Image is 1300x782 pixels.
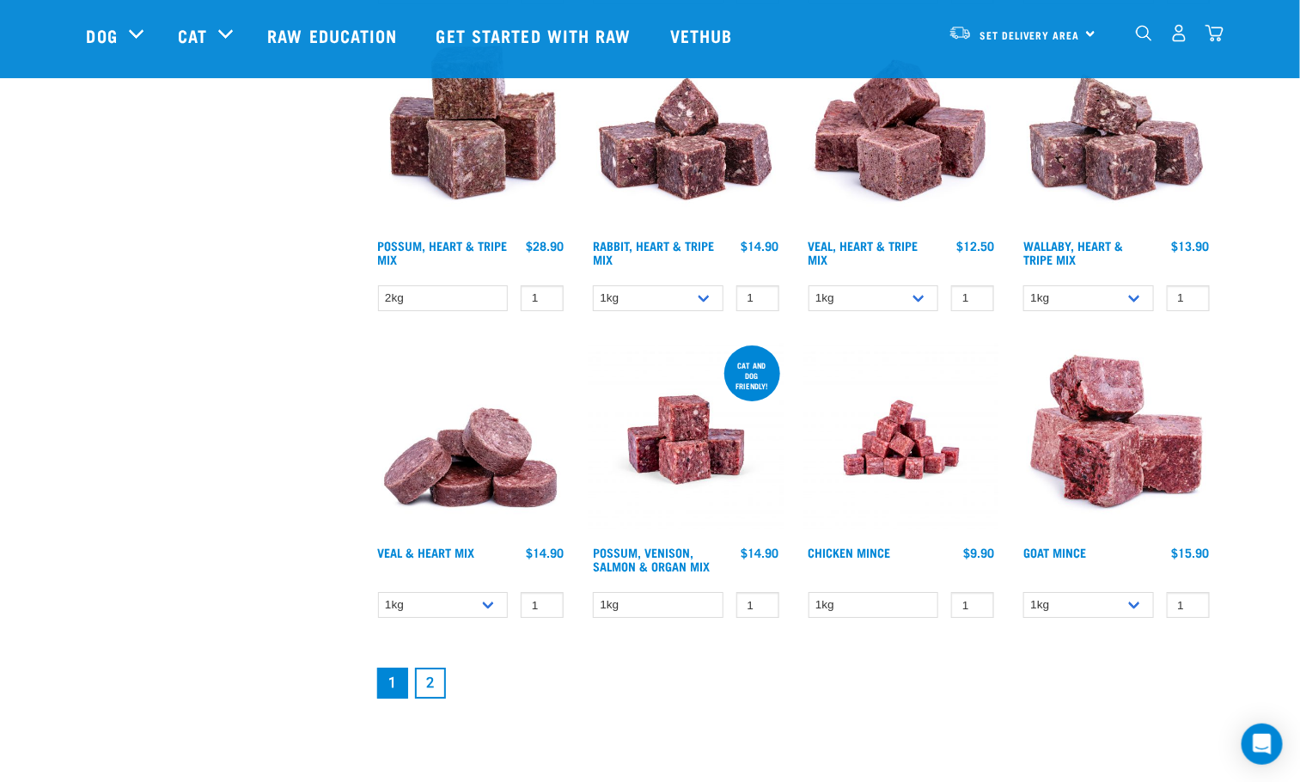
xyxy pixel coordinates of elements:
img: home-icon@2x.png [1205,24,1224,42]
img: van-moving.png [949,25,972,40]
img: Possum Venison Salmon Organ 1626 [589,342,784,537]
input: 1 [1167,285,1210,312]
div: $13.90 [1172,239,1210,253]
img: user.png [1170,24,1188,42]
div: cat and dog friendly! [724,352,780,399]
img: 1152 Veal Heart Medallions 01 [374,342,569,537]
a: Chicken Mince [809,549,891,555]
a: Possum, Heart & Tripe Mix [378,242,508,262]
div: $15.90 [1172,546,1210,559]
div: $14.90 [526,546,564,559]
a: Cat [178,22,207,48]
input: 1 [1167,592,1210,619]
div: $12.50 [956,239,994,253]
img: Cubes [804,35,999,230]
div: $14.90 [742,546,779,559]
a: Possum, Venison, Salmon & Organ Mix [593,549,710,569]
input: 1 [951,592,994,619]
a: Raw Education [250,1,418,70]
nav: pagination [374,664,1214,702]
div: Open Intercom Messenger [1242,724,1283,765]
a: Rabbit, Heart & Tripe Mix [593,242,714,262]
a: Veal, Heart & Tripe Mix [809,242,919,262]
a: Get started with Raw [419,1,653,70]
div: $14.90 [742,239,779,253]
a: Wallaby, Heart & Tripe Mix [1023,242,1123,262]
img: 1077 Wild Goat Mince 01 [1019,342,1214,537]
a: Dog [87,22,118,48]
img: 1174 Wallaby Heart Tripe Mix 01 [1019,35,1214,230]
a: Vethub [653,1,754,70]
input: 1 [521,592,564,619]
span: Set Delivery Area [980,32,1080,38]
a: Veal & Heart Mix [378,549,475,555]
input: 1 [736,592,779,619]
input: 1 [521,285,564,312]
a: Goat Mince [1023,549,1086,555]
div: $9.90 [963,546,994,559]
img: 1175 Rabbit Heart Tripe Mix 01 [589,35,784,230]
a: Goto page 2 [415,668,446,699]
img: Chicken M Ince 1613 [804,342,999,537]
img: home-icon-1@2x.png [1136,25,1152,41]
img: 1067 Possum Heart Tripe Mix 01 [374,35,569,230]
a: Page 1 [377,668,408,699]
input: 1 [951,285,994,312]
input: 1 [736,285,779,312]
div: $28.90 [526,239,564,253]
